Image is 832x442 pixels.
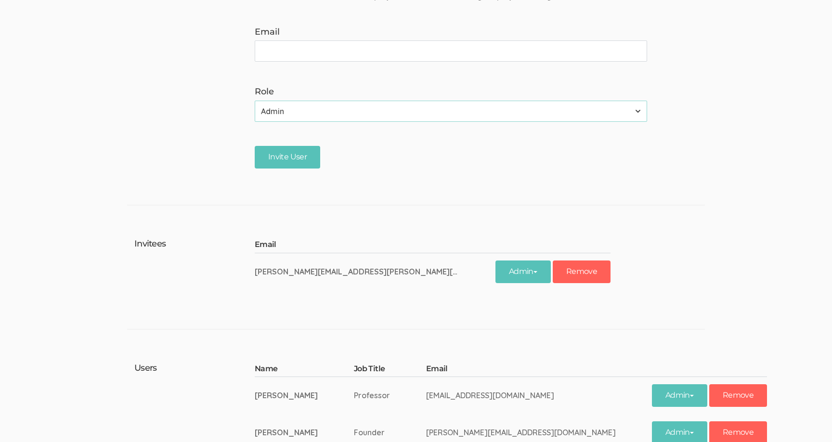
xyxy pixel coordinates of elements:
[426,377,652,414] td: [EMAIL_ADDRESS][DOMAIN_NAME]
[553,260,611,283] button: Remove
[255,364,354,377] th: Name
[255,26,647,39] label: Email
[709,384,767,407] button: Remove
[495,260,551,283] button: Admin
[354,377,426,414] td: Professor
[255,377,354,414] td: [PERSON_NAME]
[652,384,707,407] button: Admin
[354,364,426,377] th: Job Title
[255,253,495,290] td: [PERSON_NAME][EMAIL_ADDRESS][PERSON_NAME][DOMAIN_NAME]
[426,364,652,377] th: Email
[255,146,320,169] input: Invite User
[255,239,495,253] th: Email
[134,239,255,295] h4: Invitees
[255,86,647,98] label: Role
